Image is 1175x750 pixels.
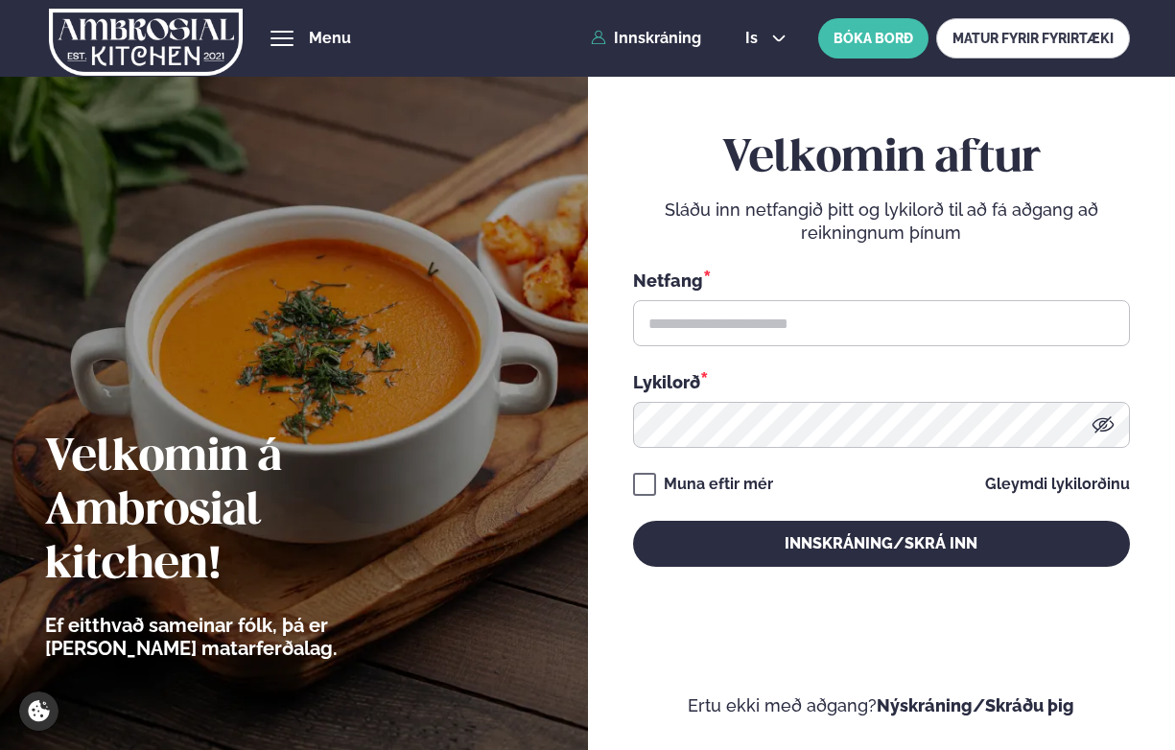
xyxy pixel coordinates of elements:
[633,132,1130,186] h2: Velkomin aftur
[818,18,928,59] button: BÓKA BORÐ
[270,27,294,50] button: hamburger
[19,691,59,731] a: Cookie settings
[633,369,1130,394] div: Lykilorð
[591,30,701,47] a: Innskráning
[633,199,1130,245] p: Sláðu inn netfangið þitt og lykilorð til að fá aðgang að reikningnum þínum
[745,31,764,46] span: is
[49,3,243,82] img: logo
[985,477,1130,492] a: Gleymdi lykilorðinu
[936,18,1130,59] a: MATUR FYRIR FYRIRTÆKI
[633,521,1130,567] button: Innskráning/Skrá inn
[877,695,1074,715] a: Nýskráning/Skráðu þig
[45,432,443,593] h2: Velkomin á Ambrosial kitchen!
[633,694,1130,717] p: Ertu ekki með aðgang?
[45,614,443,660] p: Ef eitthvað sameinar fólk, þá er [PERSON_NAME] matarferðalag.
[730,31,802,46] button: is
[633,268,1130,293] div: Netfang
